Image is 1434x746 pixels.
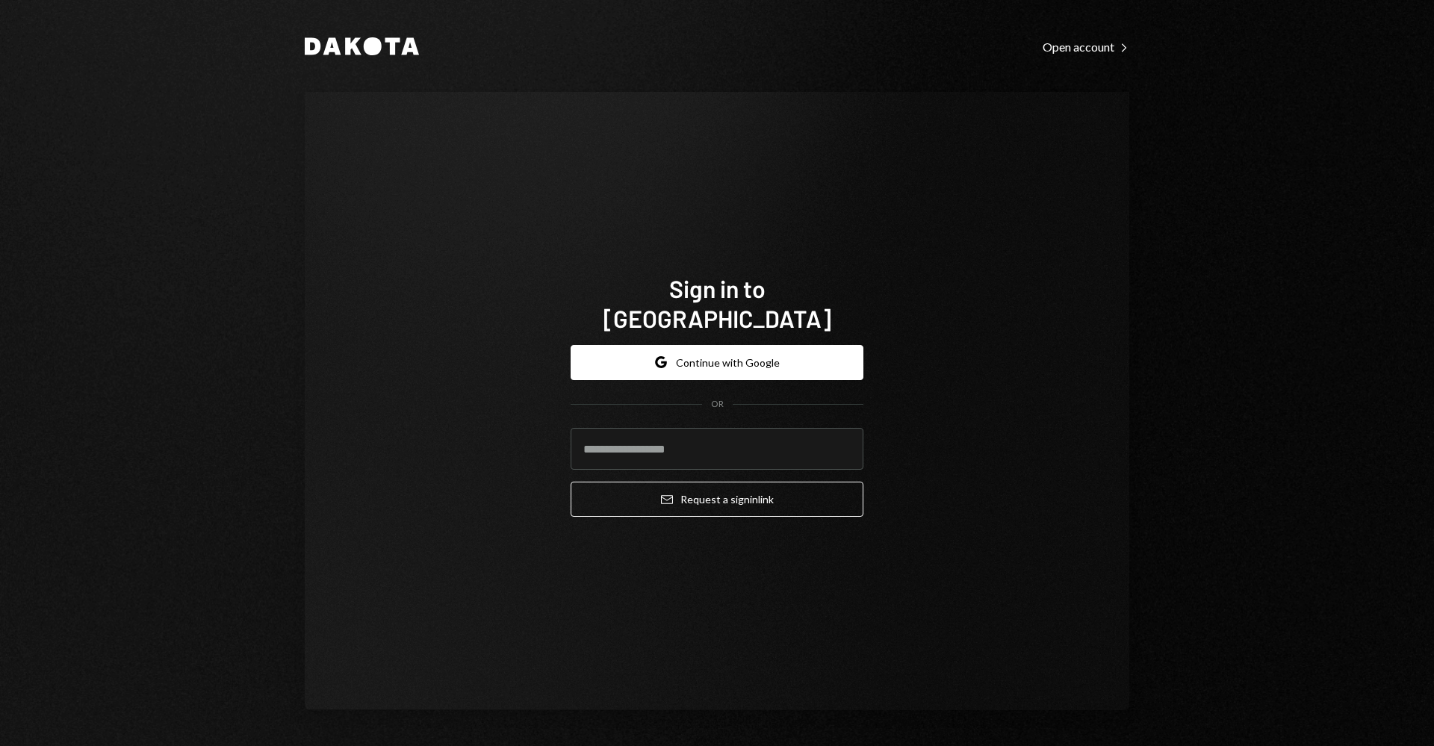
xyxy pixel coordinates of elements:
div: Open account [1043,40,1129,55]
h1: Sign in to [GEOGRAPHIC_DATA] [571,273,863,333]
button: Request a signinlink [571,482,863,517]
button: Continue with Google [571,345,863,380]
div: OR [711,398,724,411]
a: Open account [1043,38,1129,55]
